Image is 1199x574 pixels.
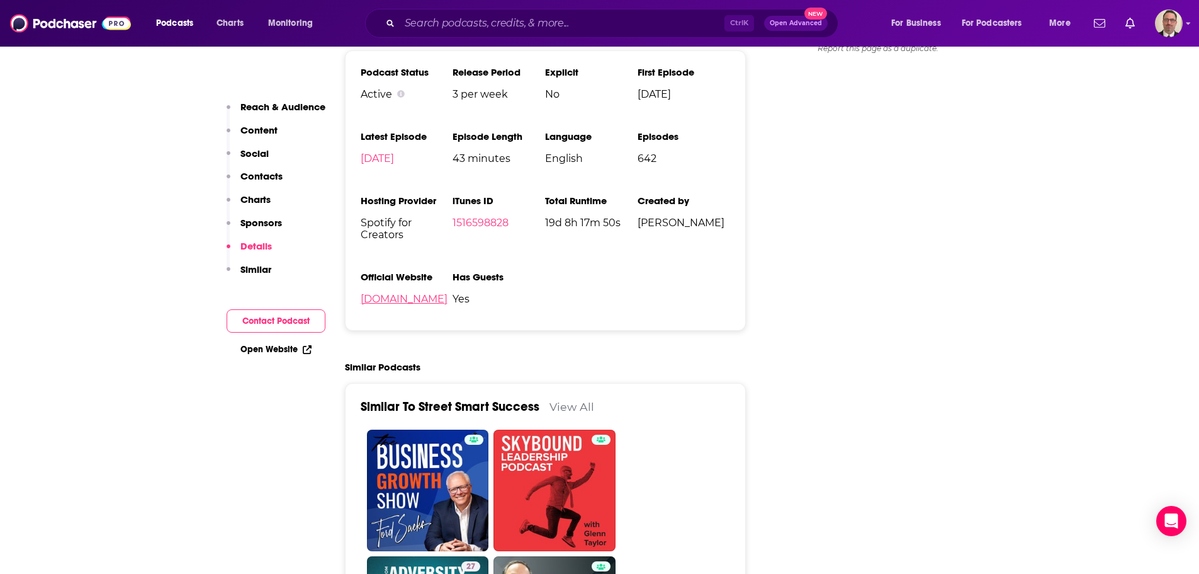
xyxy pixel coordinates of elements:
[453,293,545,305] span: Yes
[361,88,453,100] div: Active
[638,152,730,164] span: 642
[227,101,325,124] button: Reach & Audience
[240,344,312,355] a: Open Website
[377,9,850,38] div: Search podcasts, credits, & more...
[453,217,509,229] a: 1516598828
[461,561,480,571] a: 27
[227,217,282,240] button: Sponsors
[361,195,453,207] h3: Hosting Provider
[1155,9,1183,37] span: Logged in as PercPodcast
[227,147,269,171] button: Social
[453,271,545,283] h3: Has Guests
[638,88,730,100] span: [DATE]
[240,147,269,159] p: Social
[638,130,730,142] h3: Episodes
[545,66,638,78] h3: Explicit
[453,66,545,78] h3: Release Period
[361,293,448,305] a: [DOMAIN_NAME]
[724,15,754,32] span: Ctrl K
[453,152,545,164] span: 43 minutes
[240,101,325,113] p: Reach & Audience
[770,20,822,26] span: Open Advanced
[1040,13,1086,33] button: open menu
[545,88,638,100] span: No
[1155,9,1183,37] button: Show profile menu
[361,130,453,142] h3: Latest Episode
[361,66,453,78] h3: Podcast Status
[240,170,283,182] p: Contacts
[156,14,193,32] span: Podcasts
[882,13,957,33] button: open menu
[1156,506,1186,536] div: Open Intercom Messenger
[453,195,545,207] h3: iTunes ID
[466,561,475,573] span: 27
[208,13,251,33] a: Charts
[268,14,313,32] span: Monitoring
[227,193,271,217] button: Charts
[240,124,278,136] p: Content
[962,14,1022,32] span: For Podcasters
[784,43,972,54] div: Report this page as a duplicate.
[240,193,271,205] p: Charts
[240,217,282,229] p: Sponsors
[361,217,453,241] span: Spotify for Creators
[227,309,325,333] button: Contact Podcast
[259,13,329,33] button: open menu
[545,130,638,142] h3: Language
[638,195,730,207] h3: Created by
[345,361,420,373] h2: Similar Podcasts
[891,14,941,32] span: For Business
[240,263,271,275] p: Similar
[764,16,828,31] button: Open AdvancedNew
[954,13,1040,33] button: open menu
[227,263,271,287] button: Similar
[227,124,278,147] button: Content
[217,14,244,32] span: Charts
[545,152,638,164] span: English
[804,8,827,20] span: New
[1120,13,1140,34] a: Show notifications dropdown
[453,88,545,100] span: 3 per week
[361,399,539,415] a: Similar To Street Smart Success
[545,217,638,229] span: 19d 8h 17m 50s
[361,271,453,283] h3: Official Website
[1155,9,1183,37] img: User Profile
[400,13,724,33] input: Search podcasts, credits, & more...
[147,13,210,33] button: open menu
[453,130,545,142] h3: Episode Length
[638,217,730,229] span: [PERSON_NAME]
[549,400,594,413] a: View All
[638,66,730,78] h3: First Episode
[361,152,394,164] a: [DATE]
[1089,13,1110,34] a: Show notifications dropdown
[10,11,131,35] img: Podchaser - Follow, Share and Rate Podcasts
[545,195,638,207] h3: Total Runtime
[227,170,283,193] button: Contacts
[240,240,272,252] p: Details
[227,240,272,263] button: Details
[1049,14,1071,32] span: More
